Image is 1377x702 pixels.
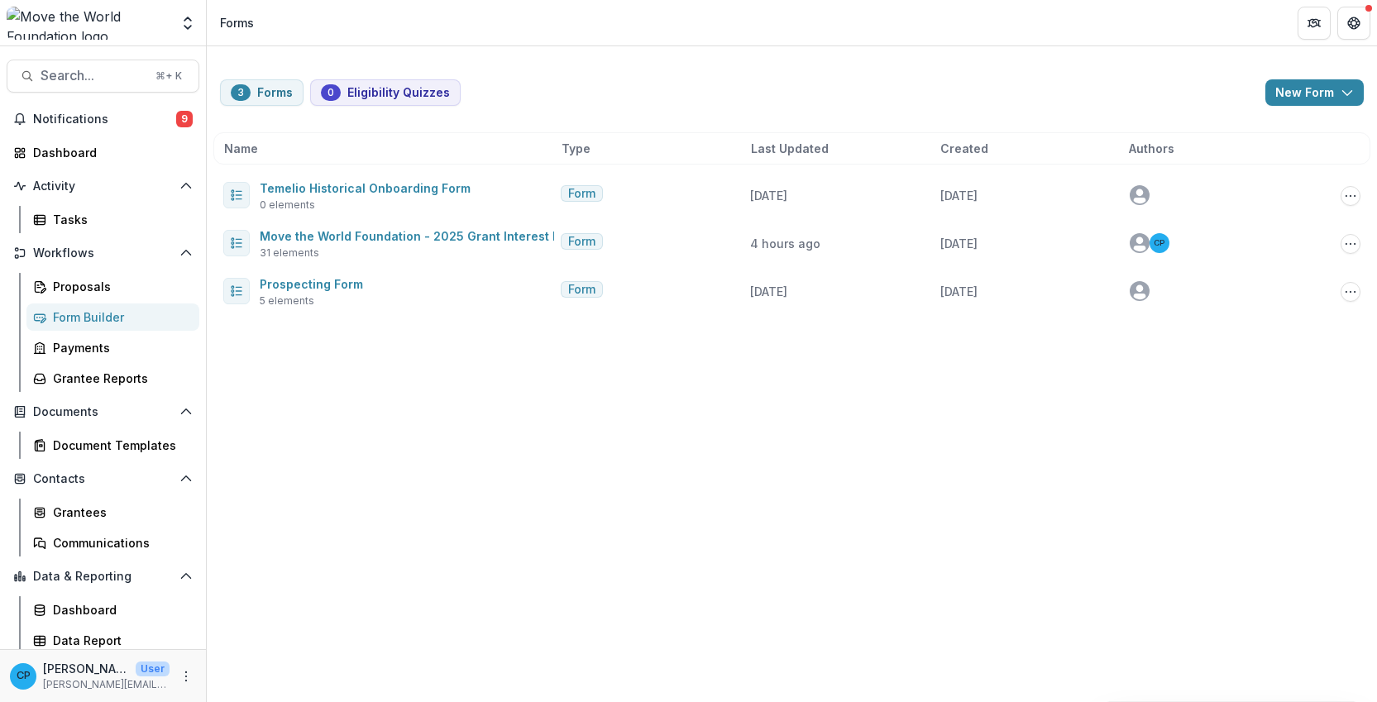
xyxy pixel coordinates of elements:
[7,7,170,40] img: Move the World Foundation logo
[33,405,173,419] span: Documents
[260,181,471,195] a: Temelio Historical Onboarding Form
[7,139,199,166] a: Dashboard
[7,106,199,132] button: Notifications9
[7,399,199,425] button: Open Documents
[328,87,334,98] span: 0
[750,189,787,203] span: [DATE]
[940,140,988,157] span: Created
[940,284,978,298] span: [DATE]
[26,273,199,300] a: Proposals
[53,534,186,552] div: Communications
[33,472,173,486] span: Contacts
[7,173,199,199] button: Open Activity
[7,60,199,93] button: Search...
[26,596,199,623] a: Dashboard
[224,140,258,157] span: Name
[26,303,199,331] a: Form Builder
[940,236,978,251] span: [DATE]
[1341,186,1360,206] button: Options
[26,206,199,233] a: Tasks
[260,294,314,308] span: 5 elements
[33,144,186,161] div: Dashboard
[568,187,595,201] span: Form
[220,79,304,106] button: Forms
[213,11,261,35] nav: breadcrumb
[33,112,176,127] span: Notifications
[568,283,595,297] span: Form
[17,671,31,681] div: Christina Pappas
[26,432,199,459] a: Document Templates
[1298,7,1331,40] button: Partners
[136,661,170,676] p: User
[562,140,590,157] span: Type
[237,87,244,98] span: 3
[26,627,199,654] a: Data Report
[7,563,199,590] button: Open Data & Reporting
[260,198,315,213] span: 0 elements
[1130,281,1150,301] svg: avatar
[1265,79,1364,106] button: New Form
[26,365,199,392] a: Grantee Reports
[43,660,129,677] p: [PERSON_NAME]
[53,211,186,228] div: Tasks
[53,339,186,356] div: Payments
[33,570,173,584] span: Data & Reporting
[41,68,146,84] span: Search...
[53,632,186,649] div: Data Report
[26,529,199,556] a: Communications
[1154,239,1164,247] div: Christina Pappas
[53,370,186,387] div: Grantee Reports
[260,229,581,243] a: Move the World Foundation - 2025 Grant Interest Form
[7,240,199,266] button: Open Workflows
[43,677,170,692] p: [PERSON_NAME][EMAIL_ADDRESS][DOMAIN_NAME]
[220,14,254,31] div: Forms
[33,179,173,193] span: Activity
[568,235,595,249] span: Form
[1130,233,1150,253] svg: avatar
[310,79,461,106] button: Eligibility Quizzes
[33,246,173,260] span: Workflows
[53,504,186,521] div: Grantees
[750,236,820,251] span: 4 hours ago
[53,437,186,454] div: Document Templates
[53,278,186,295] div: Proposals
[260,277,363,291] a: Prospecting Form
[1129,140,1174,157] span: Authors
[176,7,199,40] button: Open entity switcher
[26,334,199,361] a: Payments
[176,111,193,127] span: 9
[1341,234,1360,254] button: Options
[260,246,319,260] span: 31 elements
[1341,282,1360,302] button: Options
[751,140,829,157] span: Last Updated
[1130,185,1150,205] svg: avatar
[1337,7,1370,40] button: Get Help
[53,308,186,326] div: Form Builder
[176,666,196,686] button: More
[53,601,186,618] div: Dashboard
[750,284,787,298] span: [DATE]
[7,466,199,492] button: Open Contacts
[152,67,185,85] div: ⌘ + K
[940,189,978,203] span: [DATE]
[26,499,199,526] a: Grantees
